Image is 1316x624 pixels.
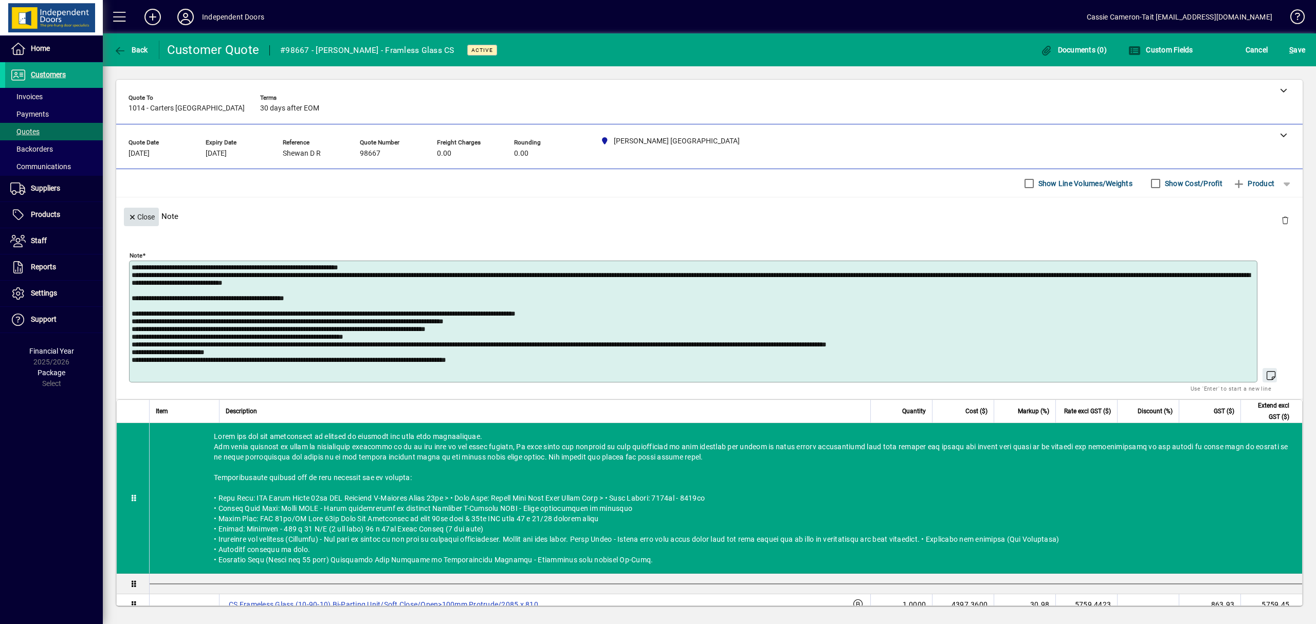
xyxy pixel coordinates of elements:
[150,423,1302,573] div: Lorem ips dol sit ametconsect ad elitsed do eiusmodt inc utla etdo magnaaliquae. Adm venia quisno...
[1037,41,1109,59] button: Documents (0)
[1062,599,1111,610] div: 5759.4423
[902,406,926,417] span: Quantity
[136,8,169,26] button: Add
[116,197,1303,235] div: Note
[10,110,49,118] span: Payments
[1228,174,1280,193] button: Product
[514,150,528,158] span: 0.00
[5,36,103,62] a: Home
[121,212,161,221] app-page-header-button: Close
[1126,41,1196,59] button: Custom Fields
[437,150,451,158] span: 0.00
[932,594,994,615] td: 4397.3600
[5,140,103,158] a: Backorders
[1233,175,1274,192] span: Product
[280,42,454,59] div: #98667 - [PERSON_NAME] - Framless Glass CS
[5,307,103,333] a: Support
[1087,9,1272,25] div: Cassie Cameron-Tait [EMAIL_ADDRESS][DOMAIN_NAME]
[226,406,257,417] span: Description
[5,158,103,175] a: Communications
[10,145,53,153] span: Backorders
[1191,382,1271,394] mat-hint: Use 'Enter' to start a new line
[1283,2,1303,35] a: Knowledge Base
[31,184,60,192] span: Suppliers
[10,162,71,171] span: Communications
[31,289,57,297] span: Settings
[226,598,541,611] label: CS Frameless Glass (10-90-10) Bi-Parting Unit/Soft Close/Open>100mm Protrude/2085 x 810
[965,406,988,417] span: Cost ($)
[1273,208,1297,232] button: Delete
[1247,400,1289,423] span: Extend excl GST ($)
[1018,406,1049,417] span: Markup (%)
[31,315,57,323] span: Support
[260,104,319,113] span: 30 days after EOM
[1287,41,1308,59] button: Save
[38,369,65,377] span: Package
[5,202,103,228] a: Products
[10,127,40,136] span: Quotes
[29,347,74,355] span: Financial Year
[129,150,150,158] span: [DATE]
[903,599,926,610] span: 1.0000
[10,93,43,101] span: Invoices
[1163,178,1222,189] label: Show Cost/Profit
[5,123,103,140] a: Quotes
[5,88,103,105] a: Invoices
[5,176,103,201] a: Suppliers
[202,9,264,25] div: Independent Doors
[124,208,159,226] button: Close
[5,228,103,254] a: Staff
[5,281,103,306] a: Settings
[360,150,380,158] span: 98667
[1246,42,1268,58] span: Cancel
[1273,215,1297,225] app-page-header-button: Delete
[206,150,227,158] span: [DATE]
[31,44,50,52] span: Home
[103,41,159,59] app-page-header-button: Back
[994,594,1055,615] td: 30.98
[1240,594,1302,615] td: 5759.45
[1289,42,1305,58] span: ave
[5,254,103,280] a: Reports
[114,46,148,54] span: Back
[31,70,66,79] span: Customers
[128,209,155,226] span: Close
[1214,406,1234,417] span: GST ($)
[1128,46,1193,54] span: Custom Fields
[5,105,103,123] a: Payments
[167,42,260,58] div: Customer Quote
[31,210,60,218] span: Products
[1289,46,1293,54] span: S
[1064,406,1111,417] span: Rate excl GST ($)
[156,406,168,417] span: Item
[111,41,151,59] button: Back
[169,8,202,26] button: Profile
[1040,46,1107,54] span: Documents (0)
[283,150,321,158] span: Shewan D R
[471,47,493,53] span: Active
[31,236,47,245] span: Staff
[130,252,142,259] mat-label: Note
[1243,41,1271,59] button: Cancel
[1036,178,1132,189] label: Show Line Volumes/Weights
[31,263,56,271] span: Reports
[1138,406,1173,417] span: Discount (%)
[1179,594,1240,615] td: 863.93
[129,104,245,113] span: 1014 - Carters [GEOGRAPHIC_DATA]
